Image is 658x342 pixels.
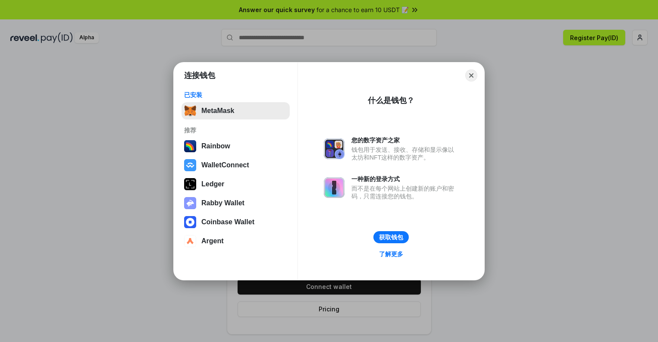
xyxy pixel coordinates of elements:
div: 您的数字资产之家 [351,136,458,144]
a: 了解更多 [374,248,408,260]
div: Ledger [201,180,224,188]
button: MetaMask [182,102,290,119]
div: WalletConnect [201,161,249,169]
div: 推荐 [184,126,287,134]
div: Rainbow [201,142,230,150]
h1: 连接钱包 [184,70,215,81]
div: 了解更多 [379,250,403,258]
img: svg+xml,%3Csvg%20xmlns%3D%22http%3A%2F%2Fwww.w3.org%2F2000%2Fsvg%22%20fill%3D%22none%22%20viewBox... [324,138,345,159]
div: Rabby Wallet [201,199,244,207]
button: Rabby Wallet [182,195,290,212]
img: svg+xml,%3Csvg%20xmlns%3D%22http%3A%2F%2Fwww.w3.org%2F2000%2Fsvg%22%20fill%3D%22none%22%20viewBox... [324,177,345,198]
div: 已安装 [184,91,287,99]
img: svg+xml,%3Csvg%20xmlns%3D%22http%3A%2F%2Fwww.w3.org%2F2000%2Fsvg%22%20width%3D%2228%22%20height%3... [184,178,196,190]
button: Argent [182,232,290,250]
button: Close [465,69,477,82]
button: 获取钱包 [373,231,409,243]
div: 一种新的登录方式 [351,175,458,183]
div: 钱包用于发送、接收、存储和显示像以太坊和NFT这样的数字资产。 [351,146,458,161]
button: Rainbow [182,138,290,155]
img: svg+xml,%3Csvg%20width%3D%2228%22%20height%3D%2228%22%20viewBox%3D%220%200%2028%2028%22%20fill%3D... [184,159,196,171]
button: Coinbase Wallet [182,213,290,231]
button: WalletConnect [182,157,290,174]
img: svg+xml,%3Csvg%20width%3D%22120%22%20height%3D%22120%22%20viewBox%3D%220%200%20120%20120%22%20fil... [184,140,196,152]
img: svg+xml,%3Csvg%20width%3D%2228%22%20height%3D%2228%22%20viewBox%3D%220%200%2028%2028%22%20fill%3D... [184,235,196,247]
div: 获取钱包 [379,233,403,241]
button: Ledger [182,176,290,193]
img: svg+xml,%3Csvg%20width%3D%2228%22%20height%3D%2228%22%20viewBox%3D%220%200%2028%2028%22%20fill%3D... [184,216,196,228]
img: svg+xml,%3Csvg%20fill%3D%22none%22%20height%3D%2233%22%20viewBox%3D%220%200%2035%2033%22%20width%... [184,105,196,117]
img: svg+xml,%3Csvg%20xmlns%3D%22http%3A%2F%2Fwww.w3.org%2F2000%2Fsvg%22%20fill%3D%22none%22%20viewBox... [184,197,196,209]
div: Coinbase Wallet [201,218,254,226]
div: 什么是钱包？ [368,95,414,106]
div: MetaMask [201,107,234,115]
div: Argent [201,237,224,245]
div: 而不是在每个网站上创建新的账户和密码，只需连接您的钱包。 [351,185,458,200]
